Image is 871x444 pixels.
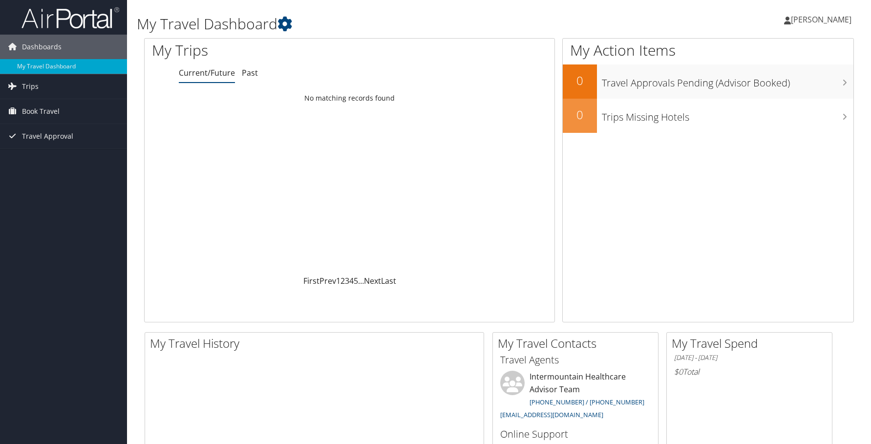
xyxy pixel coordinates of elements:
span: Book Travel [22,99,60,124]
h2: My Travel Contacts [498,335,658,352]
h3: Trips Missing Hotels [602,106,853,124]
a: 0Trips Missing Hotels [563,99,853,133]
h1: My Travel Dashboard [137,14,620,34]
h2: My Travel History [150,335,484,352]
a: Current/Future [179,67,235,78]
h3: Travel Approvals Pending (Advisor Booked) [602,71,853,90]
a: 5 [354,275,358,286]
a: Prev [319,275,336,286]
a: 4 [349,275,354,286]
a: 1 [336,275,340,286]
h3: Online Support [500,427,651,441]
li: Intermountain Healthcare Advisor Team [495,371,656,423]
span: Dashboards [22,35,62,59]
a: Past [242,67,258,78]
h6: [DATE] - [DATE] [674,353,825,362]
img: airportal-logo.png [21,6,119,29]
a: Last [381,275,396,286]
a: [PHONE_NUMBER] / [PHONE_NUMBER] [530,398,644,406]
span: … [358,275,364,286]
span: Travel Approval [22,124,73,148]
td: No matching records found [145,89,554,107]
h2: 0 [563,106,597,123]
span: $0 [674,366,683,377]
a: 3 [345,275,349,286]
h6: Total [674,366,825,377]
h2: My Travel Spend [672,335,832,352]
h3: Travel Agents [500,353,651,367]
span: Trips [22,74,39,99]
a: Next [364,275,381,286]
a: 0Travel Approvals Pending (Advisor Booked) [563,64,853,99]
h1: My Action Items [563,40,853,61]
a: First [303,275,319,286]
span: [PERSON_NAME] [791,14,851,25]
h2: 0 [563,72,597,89]
a: 2 [340,275,345,286]
a: [PERSON_NAME] [784,5,861,34]
a: [EMAIL_ADDRESS][DOMAIN_NAME] [500,410,603,419]
h1: My Trips [152,40,377,61]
